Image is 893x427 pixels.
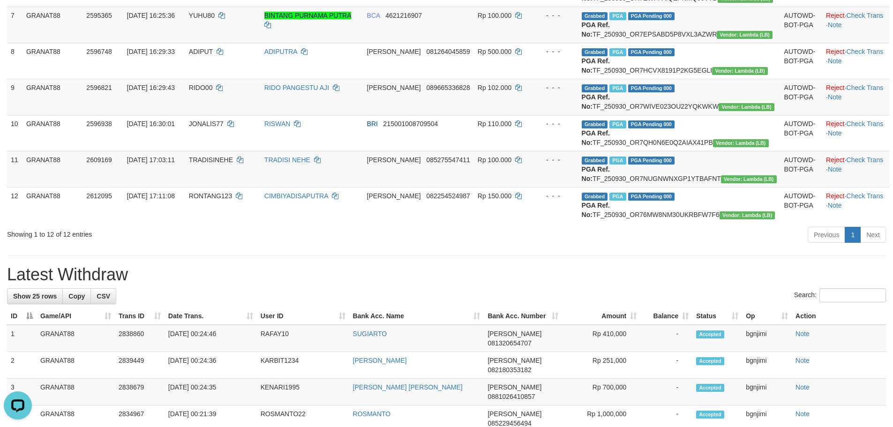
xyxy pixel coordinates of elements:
[822,151,889,187] td: · ·
[719,103,774,111] span: Vendor URL: https://dashboard.q2checkout.com/secure
[828,165,842,173] a: Note
[23,43,83,79] td: GRANAT88
[742,307,792,325] th: Op: activate to sort column ascending
[845,227,861,243] a: 1
[478,84,511,91] span: Rp 102.000
[578,151,780,187] td: TF_250930_OR7NUGNWNXGP1YTBAFNT
[582,157,608,165] span: Grabbed
[367,192,421,200] span: [PERSON_NAME]
[165,307,257,325] th: Date Trans.: activate to sort column ascending
[780,43,822,79] td: AUTOWD-BOT-PGA
[426,156,470,164] span: Copy 085275547411 to clipboard
[488,357,541,364] span: [PERSON_NAME]
[628,12,675,20] span: PGA Pending
[795,357,810,364] a: Note
[7,226,365,239] div: Showing 1 to 12 of 12 entries
[257,325,349,352] td: RAFAY10
[23,7,83,43] td: GRANAT88
[640,379,692,405] td: -
[488,420,531,427] span: Copy 085229456494 to clipboard
[822,43,889,79] td: · ·
[7,352,37,379] td: 2
[165,379,257,405] td: [DATE] 00:24:35
[62,288,91,304] a: Copy
[826,48,845,55] a: Reject
[696,384,724,392] span: Accepted
[115,379,165,405] td: 2838679
[828,21,842,29] a: Note
[90,288,116,304] a: CSV
[37,307,115,325] th: Game/API: activate to sort column ascending
[795,330,810,337] a: Note
[13,292,57,300] span: Show 25 rows
[478,120,511,127] span: Rp 110.000
[537,11,574,20] div: - - -
[822,115,889,151] td: · ·
[115,325,165,352] td: 2838860
[264,12,351,19] a: BINTANG PURNAMA PUTRA
[367,12,380,19] span: BCA
[578,43,780,79] td: TF_250930_OR7HCVX8191P2KG5EGLI
[86,84,112,91] span: 2596821
[826,192,845,200] a: Reject
[97,292,110,300] span: CSV
[609,120,626,128] span: Marked by bgndany
[86,48,112,55] span: 2596748
[712,67,768,75] span: Vendor URL: https://dashboard.q2checkout.com/secure
[7,187,23,223] td: 12
[127,192,175,200] span: [DATE] 17:11:08
[7,7,23,43] td: 7
[478,192,511,200] span: Rp 150.000
[582,120,608,128] span: Grabbed
[23,151,83,187] td: GRANAT88
[37,379,115,405] td: GRANAT88
[609,193,626,201] span: Marked by bgndedek
[808,227,845,243] a: Previous
[86,120,112,127] span: 2596938
[826,120,845,127] a: Reject
[609,12,626,20] span: Marked by bgndany
[819,288,886,302] input: Search:
[7,151,23,187] td: 11
[795,383,810,391] a: Note
[353,383,463,391] a: [PERSON_NAME] [PERSON_NAME]
[86,156,112,164] span: 2609169
[478,48,511,55] span: Rp 500.000
[628,48,675,56] span: PGA Pending
[582,57,610,74] b: PGA Ref. No:
[189,192,232,200] span: RONTANG123
[86,12,112,19] span: 2595365
[537,191,574,201] div: - - -
[127,120,175,127] span: [DATE] 16:30:01
[353,410,391,418] a: ROSMANTO
[780,79,822,115] td: AUTOWD-BOT-PGA
[582,202,610,218] b: PGA Ref. No:
[353,357,407,364] a: [PERSON_NAME]
[7,265,886,284] h1: Latest Withdraw
[826,84,845,91] a: Reject
[257,307,349,325] th: User ID: activate to sort column ascending
[826,12,845,19] a: Reject
[7,115,23,151] td: 10
[578,7,780,43] td: TF_250930_OR7EPSABD5P8VXL3AZWR
[488,393,535,400] span: Copy 0881026410857 to clipboard
[847,48,884,55] a: Check Trans
[780,7,822,43] td: AUTOWD-BOT-PGA
[794,288,886,302] label: Search:
[822,7,889,43] td: · ·
[537,47,574,56] div: - - -
[37,352,115,379] td: GRANAT88
[717,31,773,39] span: Vendor URL: https://dashboard.q2checkout.com/secure
[721,175,777,183] span: Vendor URL: https://dashboard.q2checkout.com/secure
[582,93,610,110] b: PGA Ref. No:
[264,84,329,91] a: RIDO PANGESTU AJI
[165,325,257,352] td: [DATE] 00:24:46
[488,339,531,347] span: Copy 081320654707 to clipboard
[582,48,608,56] span: Grabbed
[742,379,792,405] td: bgnjimi
[257,379,349,405] td: KENARI1995
[478,156,511,164] span: Rp 100.000
[640,307,692,325] th: Balance: activate to sort column ascending
[826,156,845,164] a: Reject
[4,4,32,32] button: Open LiveChat chat widget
